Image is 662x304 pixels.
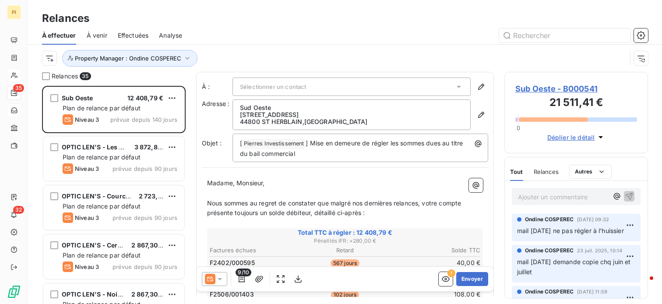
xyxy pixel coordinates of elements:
span: À venir [87,31,107,40]
input: Rechercher [499,28,630,42]
span: prévue depuis 90 jours [113,263,177,270]
span: Madame, Monsieur, [207,179,265,187]
span: Ondine COSPEREC [525,288,574,296]
span: 9/10 [236,269,251,276]
span: Adresse : [202,100,229,107]
span: OPTIC LEN'S - Cergy [62,241,125,249]
span: À effectuer [42,31,76,40]
span: Plan de relance par défaut [63,202,141,210]
div: PI [7,5,21,19]
span: 2 867,30 € [131,290,164,298]
span: Ondine COSPEREC [525,247,574,255]
button: Autres [569,165,612,179]
span: Sub Oeste [62,94,93,102]
div: grid [42,86,186,304]
td: 40,00 € [391,258,481,268]
th: Solde TTC [391,246,481,255]
span: 23 juil. 2025, 10:14 [577,248,622,253]
span: prévue depuis 90 jours [113,214,177,221]
th: Factures échues [209,246,299,255]
span: 567 jours [331,259,359,267]
td: 108,00 € [391,290,481,299]
span: 0 [517,124,520,131]
span: [ [240,139,242,147]
span: Effectuées [118,31,149,40]
span: mail [DATE] demande copie chq juin et juillet [517,258,633,276]
span: mail [DATE] ne pas régler à l'huissier [517,227,624,234]
button: Property Manager : Ondine COSPEREC [62,50,197,67]
p: [STREET_ADDRESS] [240,111,463,118]
th: Retard [300,246,390,255]
span: [DATE] 11:59 [577,289,607,294]
button: Déplier le détail [545,132,608,142]
h3: 21 511,41 € [515,95,637,112]
span: Sélectionner un contact [240,83,306,90]
span: Relances [534,168,559,175]
span: [DATE] 09:32 [577,217,609,222]
span: OPTIC LEN'S - Noisy [62,290,125,298]
span: 12 408,79 € [127,94,163,102]
span: Plan de relance par défaut [63,153,141,161]
span: F2506/001403 [210,290,254,299]
span: Property Manager : Ondine COSPEREC [75,55,181,62]
span: Total TTC à régler : 12 408,79 € [208,228,482,237]
span: Niveau 3 [75,116,99,123]
span: Nous sommes au regret de constater que malgré nos dernières relances, votre compte présente toujo... [207,199,463,217]
label: À : [202,82,232,91]
span: OPTIC LEN'S - Courcouronnes [62,192,155,200]
span: 35 [80,72,91,80]
span: Pierres Investissement [243,139,305,149]
span: Sub Oeste - B000541 [515,83,637,95]
span: Ondine COSPEREC [525,216,574,223]
p: 44800 ST HERBLAIN , [GEOGRAPHIC_DATA] [240,118,463,125]
span: Objet : [202,139,222,147]
button: Envoyer [456,272,488,286]
span: 3 872,81 € [134,143,166,151]
h3: Relances [42,11,89,26]
span: Niveau 3 [75,214,99,221]
span: prévue depuis 90 jours [113,165,177,172]
span: Tout [510,168,523,175]
p: Sud Oeste [240,104,463,111]
span: Niveau 3 [75,165,99,172]
span: Niveau 3 [75,263,99,270]
img: Logo LeanPay [7,285,21,299]
span: Analyse [159,31,182,40]
span: Plan de relance par défaut [63,251,141,259]
span: 2 867,30 € [131,241,164,249]
span: 32 [13,206,24,214]
span: 2 723,90 € [139,192,172,200]
span: 102 jours [331,291,359,299]
span: prévue depuis 140 jours [110,116,177,123]
iframe: Intercom live chat [632,274,653,295]
span: Déplier le détail [547,133,595,142]
span: Plan de relance par défaut [63,104,141,112]
span: OPTIC LEN'S - Les Lilas [62,143,133,151]
span: Relances [52,72,78,81]
span: F2402/000595 [210,258,255,267]
span: 35 [13,84,24,92]
span: ] Mise en demeure de régler les sommes dues au titre du bail commercial [240,139,465,157]
span: Pénalités IFR : + 280,00 € [208,237,482,245]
